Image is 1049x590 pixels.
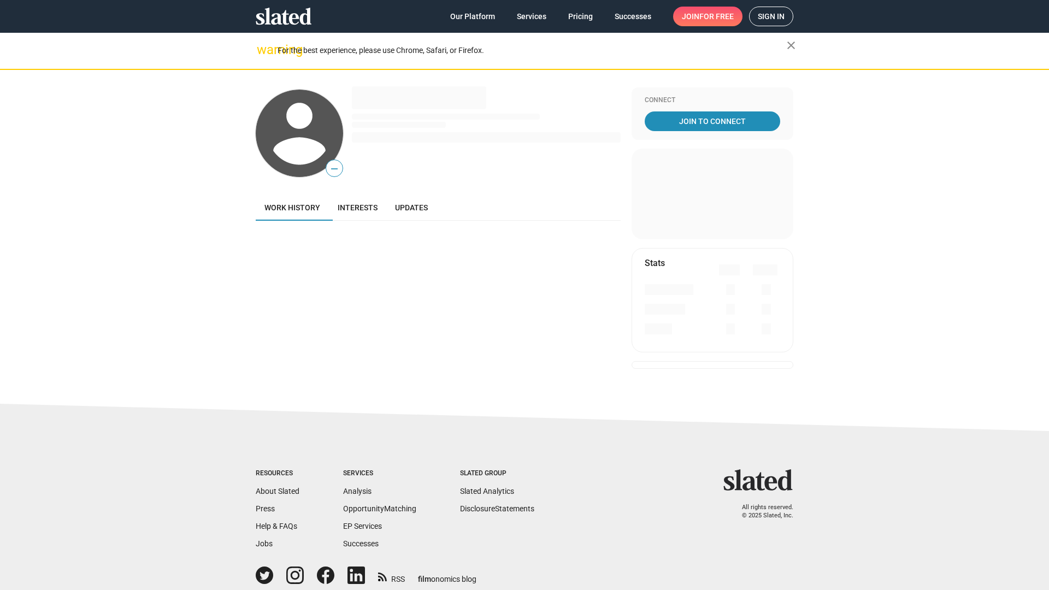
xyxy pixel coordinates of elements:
a: Joinfor free [673,7,742,26]
a: Pricing [559,7,602,26]
a: Jobs [256,539,273,548]
mat-icon: close [785,39,798,52]
span: Join [682,7,734,26]
mat-icon: warning [257,43,270,56]
a: Successes [343,539,379,548]
a: Sign in [749,7,793,26]
a: filmonomics blog [418,565,476,585]
span: Services [517,7,546,26]
a: EP Services [343,522,382,530]
a: Join To Connect [645,111,780,131]
div: Resources [256,469,299,478]
a: About Slated [256,487,299,495]
div: Connect [645,96,780,105]
span: Sign in [758,7,785,26]
span: — [326,162,343,176]
a: Successes [606,7,660,26]
span: Interests [338,203,378,212]
a: RSS [378,568,405,585]
span: Our Platform [450,7,495,26]
a: Our Platform [441,7,504,26]
a: Interests [329,194,386,221]
a: Analysis [343,487,372,495]
a: Slated Analytics [460,487,514,495]
a: Work history [256,194,329,221]
span: Join To Connect [647,111,778,131]
a: Press [256,504,275,513]
span: Work history [264,203,320,212]
a: Services [508,7,555,26]
span: Pricing [568,7,593,26]
span: Updates [395,203,428,212]
mat-card-title: Stats [645,257,665,269]
a: OpportunityMatching [343,504,416,513]
span: film [418,575,431,583]
p: All rights reserved. © 2025 Slated, Inc. [730,504,793,520]
div: Slated Group [460,469,534,478]
a: Help & FAQs [256,522,297,530]
a: Updates [386,194,437,221]
span: Successes [615,7,651,26]
a: DisclosureStatements [460,504,534,513]
span: for free [699,7,734,26]
div: For the best experience, please use Chrome, Safari, or Firefox. [278,43,787,58]
div: Services [343,469,416,478]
